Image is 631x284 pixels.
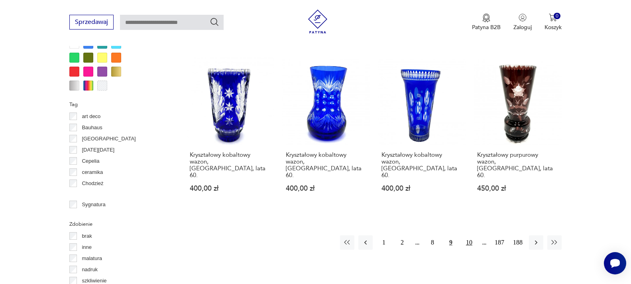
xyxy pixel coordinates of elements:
[545,24,562,31] p: Koszyk
[472,14,501,31] button: Patyna B2B
[477,152,558,179] h3: Kryształowy purpurowy wazon, [GEOGRAPHIC_DATA], lata 60.
[282,57,370,207] a: Kryształowy kobaltowy wazon, Polska, lata 60.Kryształowy kobaltowy wazon, [GEOGRAPHIC_DATA], lata...
[395,235,409,250] button: 2
[82,146,114,154] p: [DATE][DATE]
[186,57,274,207] a: Kryształowy kobaltowy wazon, Polska, lata 60.Kryształowy kobaltowy wazon, [GEOGRAPHIC_DATA], lata...
[378,57,466,207] a: Kryształowy kobaltowy wazon, Polska, lata 60.Kryształowy kobaltowy wazon, [GEOGRAPHIC_DATA], lata...
[210,17,219,27] button: Szukaj
[82,190,102,199] p: Ćmielów
[482,14,490,22] img: Ikona medalu
[604,252,626,274] iframe: Smartsupp widget button
[545,14,562,31] button: 0Koszyk
[82,157,99,166] p: Cepelia
[82,112,100,121] p: art deco
[444,235,458,250] button: 9
[472,24,501,31] p: Patyna B2B
[425,235,440,250] button: 8
[306,10,330,34] img: Patyna - sklep z meblami i dekoracjami vintage
[286,152,366,179] h3: Kryształowy kobaltowy wazon, [GEOGRAPHIC_DATA], lata 60.
[554,13,560,20] div: 0
[477,185,558,192] p: 450,00 zł
[381,152,462,179] h3: Kryształowy kobaltowy wazon, [GEOGRAPHIC_DATA], lata 60.
[69,100,167,109] p: Tag
[82,265,98,274] p: nadruk
[82,168,103,177] p: ceramika
[82,123,102,132] p: Bauhaus
[69,20,114,26] a: Sprzedawaj
[82,232,92,241] p: brak
[69,15,114,30] button: Sprzedawaj
[513,14,532,31] button: Zaloguj
[190,152,270,179] h3: Kryształowy kobaltowy wazon, [GEOGRAPHIC_DATA], lata 60.
[549,14,557,22] img: Ikona koszyka
[82,134,136,143] p: [GEOGRAPHIC_DATA]
[474,57,561,207] a: Kryształowy purpurowy wazon, Polska, lata 60.Kryształowy purpurowy wazon, [GEOGRAPHIC_DATA], lata...
[377,235,391,250] button: 1
[462,235,476,250] button: 10
[82,243,92,252] p: inne
[82,200,105,209] p: Sygnatura
[492,235,507,250] button: 187
[513,24,532,31] p: Zaloguj
[69,220,167,229] p: Zdobienie
[511,235,525,250] button: 188
[286,185,366,192] p: 400,00 zł
[82,179,103,188] p: Chodzież
[519,14,527,22] img: Ikonka użytkownika
[82,254,102,263] p: malatura
[472,14,501,31] a: Ikona medaluPatyna B2B
[190,185,270,192] p: 400,00 zł
[381,185,462,192] p: 400,00 zł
